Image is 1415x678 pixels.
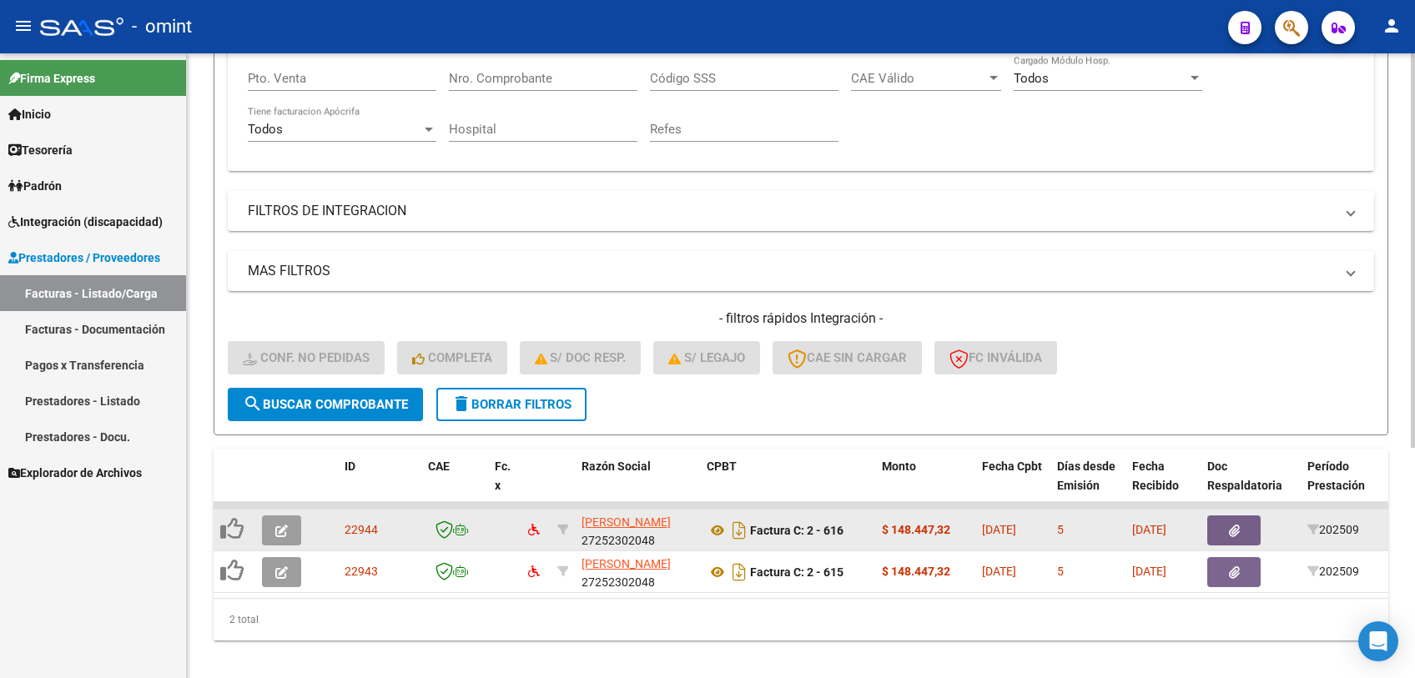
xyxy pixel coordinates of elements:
[228,191,1374,231] mat-expansion-panel-header: FILTROS DE INTEGRACION
[421,449,488,522] datatable-header-cell: CAE
[1307,565,1359,578] span: 202509
[228,309,1374,328] h4: - filtros rápidos Integración -
[728,559,750,585] i: Descargar documento
[1382,16,1402,36] mat-icon: person
[882,565,950,578] strong: $ 148.447,32
[582,555,693,590] div: 27252302048
[520,341,642,374] button: S/ Doc Resp.
[1358,621,1398,661] div: Open Intercom Messenger
[412,350,492,365] span: Completa
[214,599,1388,640] div: 2 total
[882,523,950,536] strong: $ 148.447,32
[8,177,62,195] span: Padrón
[1307,523,1359,536] span: 202509
[228,341,385,374] button: Conf. no pedidas
[8,249,160,267] span: Prestadores / Proveedores
[582,460,651,473] span: Razón Social
[228,251,1374,291] mat-expansion-panel-header: MAS FILTROS
[451,397,572,412] span: Borrar Filtros
[707,460,737,473] span: CPBT
[1125,449,1201,522] datatable-header-cell: Fecha Recibido
[982,565,1016,578] span: [DATE]
[582,557,671,570] span: [PERSON_NAME]
[228,388,423,421] button: Buscar Comprobante
[8,213,163,231] span: Integración (discapacidad)
[1207,460,1282,492] span: Doc Respaldatoria
[949,350,1042,365] span: FC Inválida
[397,341,507,374] button: Completa
[8,464,142,482] span: Explorador de Archivos
[773,341,922,374] button: CAE SIN CARGAR
[582,515,671,529] span: [PERSON_NAME]
[982,523,1016,536] span: [DATE]
[975,449,1050,522] datatable-header-cell: Fecha Cpbt
[488,449,521,522] datatable-header-cell: Fc. x
[243,397,408,412] span: Buscar Comprobante
[700,449,875,522] datatable-header-cell: CPBT
[653,341,760,374] button: S/ legajo
[982,460,1042,473] span: Fecha Cpbt
[582,513,693,548] div: 27252302048
[1050,449,1125,522] datatable-header-cell: Días desde Emisión
[934,341,1057,374] button: FC Inválida
[1132,460,1179,492] span: Fecha Recibido
[248,122,283,137] span: Todos
[535,350,627,365] span: S/ Doc Resp.
[1057,565,1064,578] span: 5
[132,8,192,45] span: - omint
[243,350,370,365] span: Conf. no pedidas
[495,460,511,492] span: Fc. x
[1307,460,1365,492] span: Período Prestación
[750,565,843,579] strong: Factura C: 2 - 615
[345,523,378,536] span: 22944
[1132,523,1166,536] span: [DATE]
[875,449,975,522] datatable-header-cell: Monto
[1201,449,1301,522] datatable-header-cell: Doc Respaldatoria
[1301,449,1392,522] datatable-header-cell: Período Prestación
[248,202,1334,220] mat-panel-title: FILTROS DE INTEGRACION
[248,262,1334,280] mat-panel-title: MAS FILTROS
[451,394,471,414] mat-icon: delete
[428,460,450,473] span: CAE
[436,388,587,421] button: Borrar Filtros
[882,460,916,473] span: Monto
[851,71,986,86] span: CAE Válido
[345,460,355,473] span: ID
[13,16,33,36] mat-icon: menu
[1057,523,1064,536] span: 5
[788,350,907,365] span: CAE SIN CARGAR
[345,565,378,578] span: 22943
[338,449,421,522] datatable-header-cell: ID
[1057,460,1115,492] span: Días desde Emisión
[1132,565,1166,578] span: [DATE]
[8,105,51,123] span: Inicio
[728,517,750,544] i: Descargar documento
[668,350,745,365] span: S/ legajo
[750,524,843,537] strong: Factura C: 2 - 616
[1014,71,1049,86] span: Todos
[575,449,700,522] datatable-header-cell: Razón Social
[243,394,263,414] mat-icon: search
[8,69,95,88] span: Firma Express
[8,141,73,159] span: Tesorería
